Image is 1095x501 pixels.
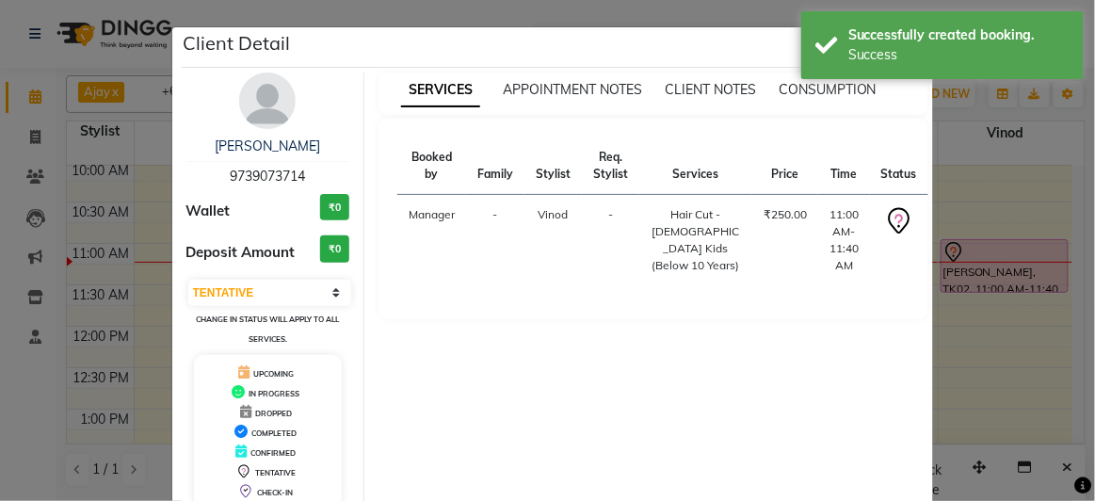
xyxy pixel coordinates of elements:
[215,137,320,154] a: [PERSON_NAME]
[818,195,870,286] td: 11:00 AM-11:40 AM
[397,195,466,286] td: Manager
[249,389,299,398] span: IN PROGRESS
[503,81,642,98] span: APPOINTMENT NOTES
[250,448,296,458] span: CONFIRMED
[257,488,293,497] span: CHECK-IN
[186,201,231,222] span: Wallet
[848,25,1070,45] div: Successfully created booking.
[665,81,756,98] span: CLIENT NOTES
[818,137,870,195] th: Time
[239,73,296,129] img: avatar
[582,137,639,195] th: Req. Stylist
[752,137,818,195] th: Price
[320,194,349,221] h3: ₹0
[651,206,741,274] div: Hair Cut - [DEMOGRAPHIC_DATA] Kids (Below 10 Years)
[466,195,524,286] td: -
[582,195,639,286] td: -
[184,29,291,57] h5: Client Detail
[186,242,296,264] span: Deposit Amount
[255,468,296,477] span: TENTATIVE
[255,409,292,418] span: DROPPED
[401,73,480,107] span: SERVICES
[870,137,928,195] th: Status
[397,137,466,195] th: Booked by
[848,45,1070,65] div: Success
[639,137,752,195] th: Services
[251,428,297,438] span: COMPLETED
[196,315,339,344] small: Change in status will apply to all services.
[524,137,582,195] th: Stylist
[539,207,569,221] span: Vinod
[764,206,807,223] div: ₹250.00
[230,168,305,185] span: 9739073714
[253,369,294,379] span: UPCOMING
[320,235,349,263] h3: ₹0
[466,137,524,195] th: Family
[779,81,877,98] span: CONSUMPTION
